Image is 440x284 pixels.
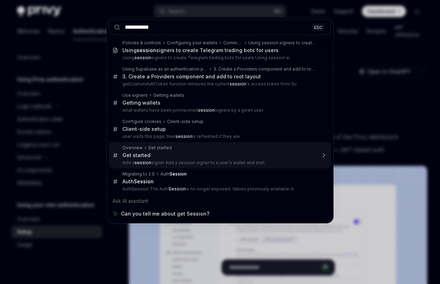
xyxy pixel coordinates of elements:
b: Session [169,186,186,191]
div: Client-side setup [167,119,204,124]
b: Session [134,178,154,184]
div: Migrating to 2.0 [122,171,155,177]
div: Use signers [122,93,148,98]
p: Using signers to create Telegram trading bots for users Using session si [122,55,316,61]
div: Getting wallets [153,93,185,98]
p: what wallets have been provisioned signers by a given user [122,107,316,113]
div: Auth [122,178,154,185]
div: Get started [122,152,150,158]
div: Getting wallets [122,100,160,106]
b: session [137,47,156,53]
div: Overview [122,145,143,151]
p: getCustomAuthToken function retrieves the current 's access token from Su [122,81,316,87]
b: Session [170,171,187,177]
p: AuthSession The Auth is no longer exposed. Values previously available in [122,186,316,192]
b: session [198,107,215,113]
div: Policies & controls [122,40,161,46]
span: Can you tell me about get Session? [121,210,209,217]
p: user visits this page, their is refreshed if they are [122,134,316,139]
div: Auth [160,171,187,177]
p: Add a signer Add a session signer to a user's wallet and start [122,160,316,166]
div: 3. Create a Providers component and add to root layout [213,66,316,72]
div: Client-side setup [122,126,166,132]
div: Ask AI assistant [109,195,331,207]
div: 3. Create a Providers component and add to root layout [122,73,261,80]
div: Configure cookies [122,119,161,124]
b: session [176,134,192,139]
div: Using session signers to create Telegram trading bots for users [248,40,316,46]
div: Using signers to create Telegram trading bots for users [122,47,279,54]
div: Configuring your wallets [167,40,218,46]
div: Common use cases [223,40,243,46]
b: session [230,81,246,87]
div: Using Supabase as an authentication provider [122,66,208,72]
div: ESC [312,23,325,31]
div: Get started [148,145,172,151]
b: session [134,160,151,165]
b: session [134,55,151,60]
